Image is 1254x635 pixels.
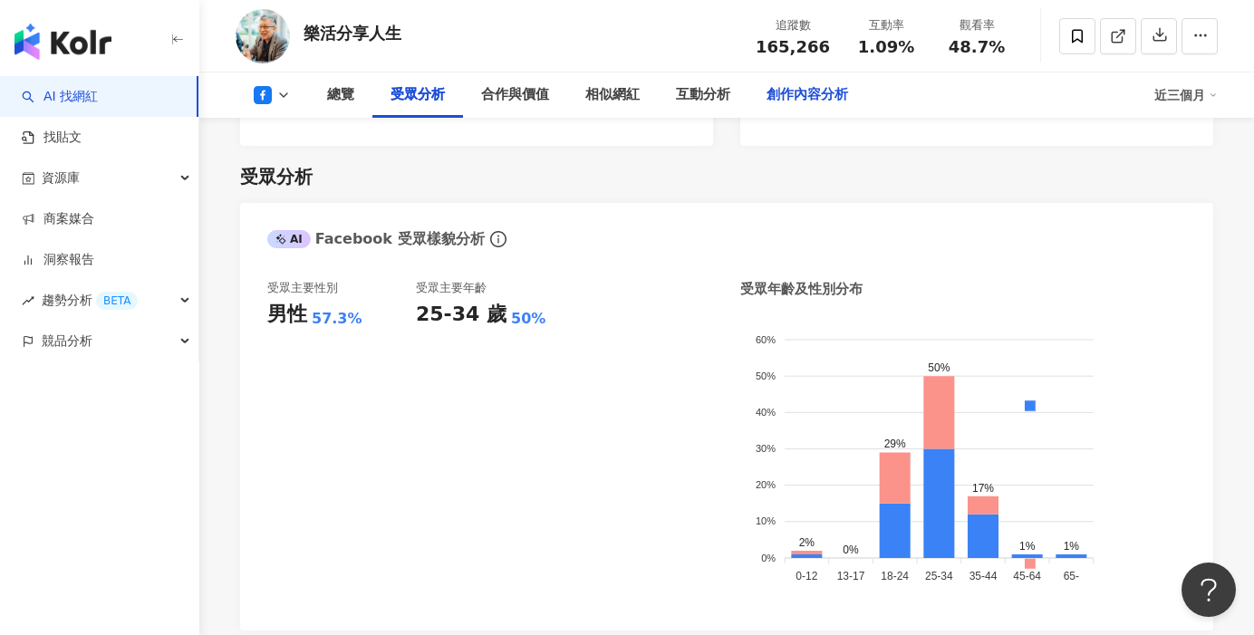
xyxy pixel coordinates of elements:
div: 男性 [267,301,307,329]
tspan: 50% [756,370,776,381]
div: 相似網紅 [585,84,640,106]
div: 樂活分享人生 [304,22,401,44]
tspan: 45-64 [1013,570,1041,582]
span: 競品分析 [42,321,92,361]
div: 追蹤數 [756,16,830,34]
img: logo [14,24,111,60]
span: 男性 [870,478,905,491]
div: 創作內容分析 [767,84,848,106]
div: 觀看率 [942,16,1011,34]
span: 資源庫 [42,158,80,198]
div: 互動分析 [676,84,730,106]
div: 受眾主要性別 [267,280,338,296]
span: 165,266 [756,37,830,56]
tspan: 18-24 [881,570,909,582]
iframe: Help Scout Beacon - Open [1182,563,1236,617]
div: 總覽 [327,84,354,106]
div: 57.3% [312,309,362,329]
span: 趨勢分析 [42,280,138,321]
div: 互動率 [852,16,921,34]
tspan: 0% [761,553,776,563]
tspan: 20% [756,479,776,490]
span: info-circle [487,228,509,250]
span: 1.09% [858,38,914,56]
span: 48.7% [949,38,1005,56]
div: 受眾主要年齡 [416,280,487,296]
div: AI [267,230,311,248]
tspan: 30% [756,443,776,454]
div: 25-34 歲 [416,301,506,329]
tspan: 10% [756,515,776,526]
a: 找貼文 [22,129,82,147]
div: 近三個月 [1154,81,1218,110]
div: 受眾年齡及性別分布 [740,280,863,299]
tspan: 60% [756,334,776,345]
div: 合作與價值 [481,84,549,106]
img: KOL Avatar [236,9,290,63]
div: Facebook 受眾樣貌分析 [267,229,485,249]
div: BETA [96,292,138,310]
tspan: 40% [756,407,776,418]
div: 50% [511,309,545,329]
tspan: 25-34 [925,570,953,582]
div: 受眾分析 [240,164,313,189]
span: rise [22,294,34,307]
a: 商案媒合 [22,210,94,228]
div: 受眾分析 [391,84,445,106]
tspan: 65- [1064,570,1079,582]
tspan: 35-44 [969,570,998,582]
tspan: 0-12 [796,570,817,582]
a: 洞察報告 [22,251,94,269]
a: searchAI 找網紅 [22,88,98,106]
tspan: 13-17 [837,570,865,582]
